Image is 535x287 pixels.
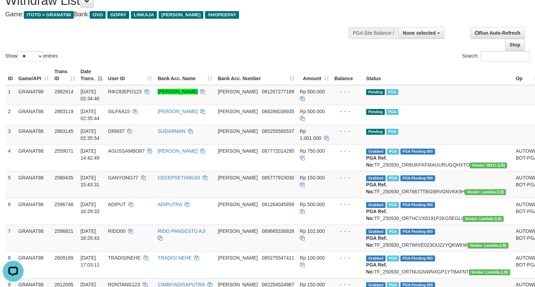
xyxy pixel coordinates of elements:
[300,202,324,207] span: Rp 500.000
[400,175,435,181] span: PGA Pending
[262,148,294,154] span: Copy 087772014295 to clipboard
[5,251,16,278] td: 8
[54,202,73,207] span: 2596748
[262,89,294,94] span: Copy 081267277189 to clipboard
[24,11,74,19] span: ITOTO > GRANAT88
[334,201,360,208] div: - - -
[505,39,525,51] a: Stop
[81,175,100,187] span: [DATE] 15:43:31
[469,269,510,275] span: Vendor URL: https://dashboard.q2checkout.com/secure
[108,148,145,154] span: AGUSSAMBO87
[334,254,360,261] div: - - -
[366,182,387,194] b: PGA Ref. No:
[262,202,294,207] span: Copy 081264045859 to clipboard
[387,149,399,154] span: Marked by bgndedek
[5,144,16,171] td: 4
[158,255,191,261] a: TRADISI NEHE
[105,65,155,85] th: User ID: activate to sort column ascending
[215,65,297,85] th: Bank Acc. Number: activate to sort column ascending
[465,189,506,195] span: Vendor URL: https://dashboard.q2checkout.com/secure
[5,225,16,251] td: 7
[386,89,398,95] span: Marked by bgnjimi
[363,144,513,171] td: TF_250930_OR6UKFKFMAUURUGQHXTO
[16,65,52,85] th: Game/API: activate to sort column ascending
[81,89,100,101] span: [DATE] 02:34:46
[108,109,130,114] span: SILFAA15
[54,228,73,234] span: 2596821
[334,228,360,235] div: - - -
[54,175,73,180] span: 2580435
[158,148,197,154] a: [PERSON_NAME]
[16,171,52,198] td: GRANAT88
[218,202,258,207] span: [PERSON_NAME]
[366,175,385,181] span: Grabbed
[334,147,360,154] div: - - -
[334,128,360,135] div: - - -
[108,128,124,134] span: DRM37
[387,255,399,261] span: Marked by bgndedek
[363,171,513,198] td: TF_250930_OR76677TBG9RVGNVKK9H
[5,105,16,125] td: 2
[108,255,141,261] span: TRADISINEHE
[363,225,513,251] td: TF_250930_OR7WIVE023OU22YQKWKW
[108,89,142,94] span: RIKODEPO123
[366,149,385,154] span: Grabbed
[334,108,360,115] div: - - -
[81,202,100,214] span: [DATE] 16:29:33
[300,148,324,154] span: Rp 750.000
[108,175,138,180] span: GANYONG77
[366,235,387,248] b: PGA Ref. No:
[218,89,258,94] span: [PERSON_NAME]
[5,65,16,85] th: ID
[16,105,52,125] td: GRANAT88
[387,229,399,235] span: Marked by bgndedek
[205,11,239,19] span: SHOPEEPAY
[386,129,398,135] span: PGA
[400,229,435,235] span: PGA Pending
[158,109,197,114] a: [PERSON_NAME]
[348,27,398,39] div: PGA Site Balance /
[366,109,385,115] span: Pending
[54,89,73,94] span: 2882914
[366,202,385,208] span: Grabbed
[158,175,200,180] a: CECEPSETIABUDI
[81,255,100,268] span: [DATE] 17:03:11
[5,85,16,105] td: 1
[300,228,324,234] span: Rp 102.000
[366,155,387,168] b: PGA Ref. No:
[16,144,52,171] td: GRANAT88
[54,148,73,154] span: 2559071
[481,51,530,61] input: Search:
[5,125,16,144] td: 3
[400,255,435,261] span: PGA Pending
[462,51,530,61] label: Search:
[403,30,436,36] span: None selected
[81,128,100,141] span: [DATE] 02:35:54
[363,198,513,225] td: TF_250930_OR7HCVX8191P2KG5EGLI
[54,128,73,134] span: 2883145
[16,251,52,278] td: GRANAT88
[262,228,294,234] span: Copy 089665336828 to clipboard
[262,255,294,261] span: Copy 085275547411 to clipboard
[400,202,435,208] span: PGA Pending
[334,174,360,181] div: - - -
[218,175,258,180] span: [PERSON_NAME]
[262,109,294,114] span: Copy 088286038935 to clipboard
[16,198,52,225] td: GRANAT88
[297,65,331,85] th: Amount: activate to sort column ascending
[300,128,321,141] span: Rp 1.001.000
[366,262,387,275] b: PGA Ref. No:
[81,228,100,241] span: [DATE] 16:29:43
[400,149,435,154] span: PGA Pending
[387,202,399,208] span: Marked by bgndedek
[218,128,258,134] span: [PERSON_NAME]
[386,109,398,115] span: Marked by bgnjimi
[218,109,258,114] span: [PERSON_NAME]
[81,148,100,161] span: [DATE] 14:42:49
[131,11,157,19] span: LINKAJA
[218,228,258,234] span: [PERSON_NAME]
[90,11,106,19] span: OVO
[363,251,513,278] td: TF_250930_OR7NUGNWNXGP1YTBAFNT
[366,229,385,235] span: Grabbed
[363,65,513,85] th: Status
